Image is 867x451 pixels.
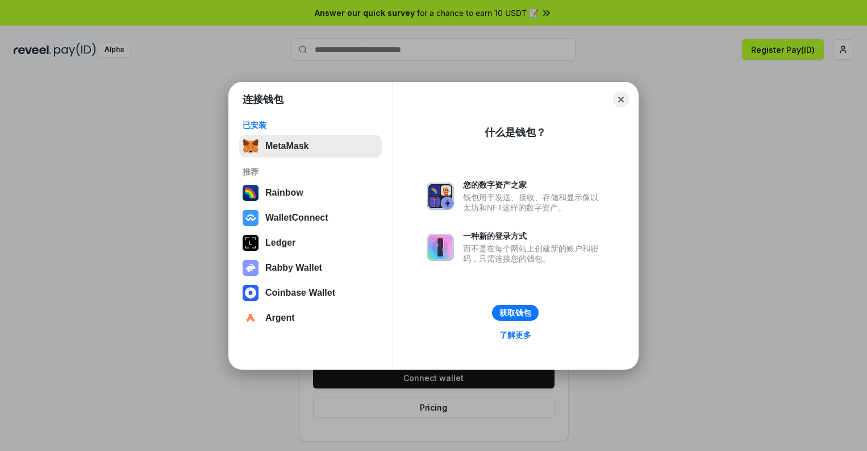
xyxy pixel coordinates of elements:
img: svg+xml,%3Csvg%20fill%3D%22none%22%20height%3D%2233%22%20viewBox%3D%220%200%2035%2033%22%20width%... [243,138,259,154]
button: WalletConnect [239,206,382,229]
div: MetaMask [265,141,309,151]
div: Coinbase Wallet [265,288,335,298]
div: 获取钱包 [499,308,531,318]
button: Argent [239,307,382,329]
img: svg+xml,%3Csvg%20width%3D%2228%22%20height%3D%2228%22%20viewBox%3D%220%200%2028%2028%22%20fill%3D... [243,310,259,326]
div: 您的数字资产之家 [463,180,604,190]
button: MetaMask [239,135,382,158]
img: svg+xml,%3Csvg%20xmlns%3D%22http%3A%2F%2Fwww.w3.org%2F2000%2Fsvg%22%20width%3D%2228%22%20height%3... [243,235,259,251]
div: Rainbow [265,188,303,198]
div: 钱包用于发送、接收、存储和显示像以太坊和NFT这样的数字资产。 [463,192,604,213]
div: Argent [265,313,295,323]
div: 什么是钱包？ [485,126,546,139]
div: 了解更多 [499,330,531,340]
div: WalletConnect [265,213,328,223]
img: svg+xml,%3Csvg%20xmlns%3D%22http%3A%2F%2Fwww.w3.org%2F2000%2Fsvg%22%20fill%3D%22none%22%20viewBox... [243,260,259,276]
button: Rabby Wallet [239,256,382,279]
div: 已安装 [243,120,378,130]
div: 而不是在每个网站上创建新的账户和密码，只需连接您的钱包。 [463,243,604,264]
button: Coinbase Wallet [239,282,382,304]
div: 一种新的登录方式 [463,231,604,241]
img: svg+xml,%3Csvg%20width%3D%2228%22%20height%3D%2228%22%20viewBox%3D%220%200%2028%2028%22%20fill%3D... [243,210,259,226]
img: svg+xml,%3Csvg%20width%3D%2228%22%20height%3D%2228%22%20viewBox%3D%220%200%2028%2028%22%20fill%3D... [243,285,259,301]
button: Close [613,92,629,107]
img: svg+xml,%3Csvg%20xmlns%3D%22http%3A%2F%2Fwww.w3.org%2F2000%2Fsvg%22%20fill%3D%22none%22%20viewBox... [427,234,454,261]
img: svg+xml,%3Csvg%20width%3D%22120%22%20height%3D%22120%22%20viewBox%3D%220%200%20120%20120%22%20fil... [243,185,259,201]
div: Ledger [265,238,295,248]
div: 推荐 [243,167,378,177]
img: svg+xml,%3Csvg%20xmlns%3D%22http%3A%2F%2Fwww.w3.org%2F2000%2Fsvg%22%20fill%3D%22none%22%20viewBox... [427,183,454,210]
button: Rainbow [239,181,382,204]
div: Rabby Wallet [265,263,322,273]
h1: 连接钱包 [243,93,284,106]
a: 了解更多 [493,328,538,342]
button: 获取钱包 [492,305,539,321]
button: Ledger [239,231,382,254]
